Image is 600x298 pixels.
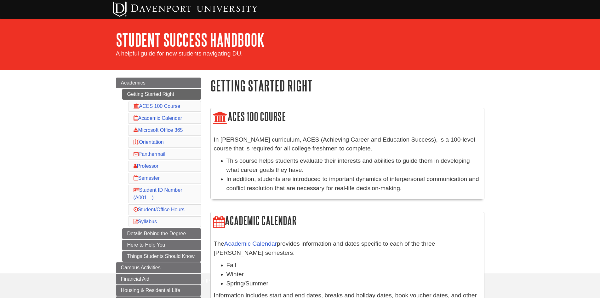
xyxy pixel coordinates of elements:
a: Student Success Handbook [116,30,265,50]
span: Campus Activities [121,265,161,270]
li: Fall [226,261,481,270]
a: Professor [134,163,158,169]
h2: ACES 100 Course [211,108,484,126]
a: Things Students Should Know [122,251,201,262]
a: Housing & Residential LIfe [116,285,201,296]
a: Details Behind the Degree [122,228,201,239]
h1: Getting Started Right [210,78,484,94]
h2: Academic Calendar [211,212,484,230]
li: Spring/Summer [226,279,481,288]
a: Academic Calendar [134,115,182,121]
a: Semester [134,175,160,181]
p: The provides information and dates specific to each of the three [PERSON_NAME] semesters: [214,239,481,258]
a: Financial Aid [116,274,201,284]
span: A helpful guide for new students navigating DU. [116,50,243,57]
a: Orientation [134,139,164,145]
a: Campus Activities [116,262,201,273]
li: This course helps students evaluate their interests and abilities to guide them in developing wha... [226,156,481,175]
a: Academic Calendar [224,240,277,247]
img: Davenport University [113,2,257,17]
a: Syllabus [134,219,157,224]
a: Academics [116,78,201,88]
p: In [PERSON_NAME] curriculum, ACES (Achieving Career and Education Success), is a 100-level course... [214,135,481,154]
li: Winter [226,270,481,279]
li: In addition, students are introduced to important dynamics of interpersonal communication and con... [226,175,481,193]
a: Panthermail [134,151,165,157]
span: Housing & Residential LIfe [121,288,180,293]
a: Student ID Number (A001…) [134,187,182,200]
span: Academics [121,80,146,85]
a: Microsoft Office 365 [134,127,183,133]
a: Getting Started Right [122,89,201,100]
span: Financial Aid [121,276,150,282]
a: Here to Help You [122,240,201,250]
a: ACES 100 Course [134,103,180,109]
a: Student/Office Hours [134,207,185,212]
